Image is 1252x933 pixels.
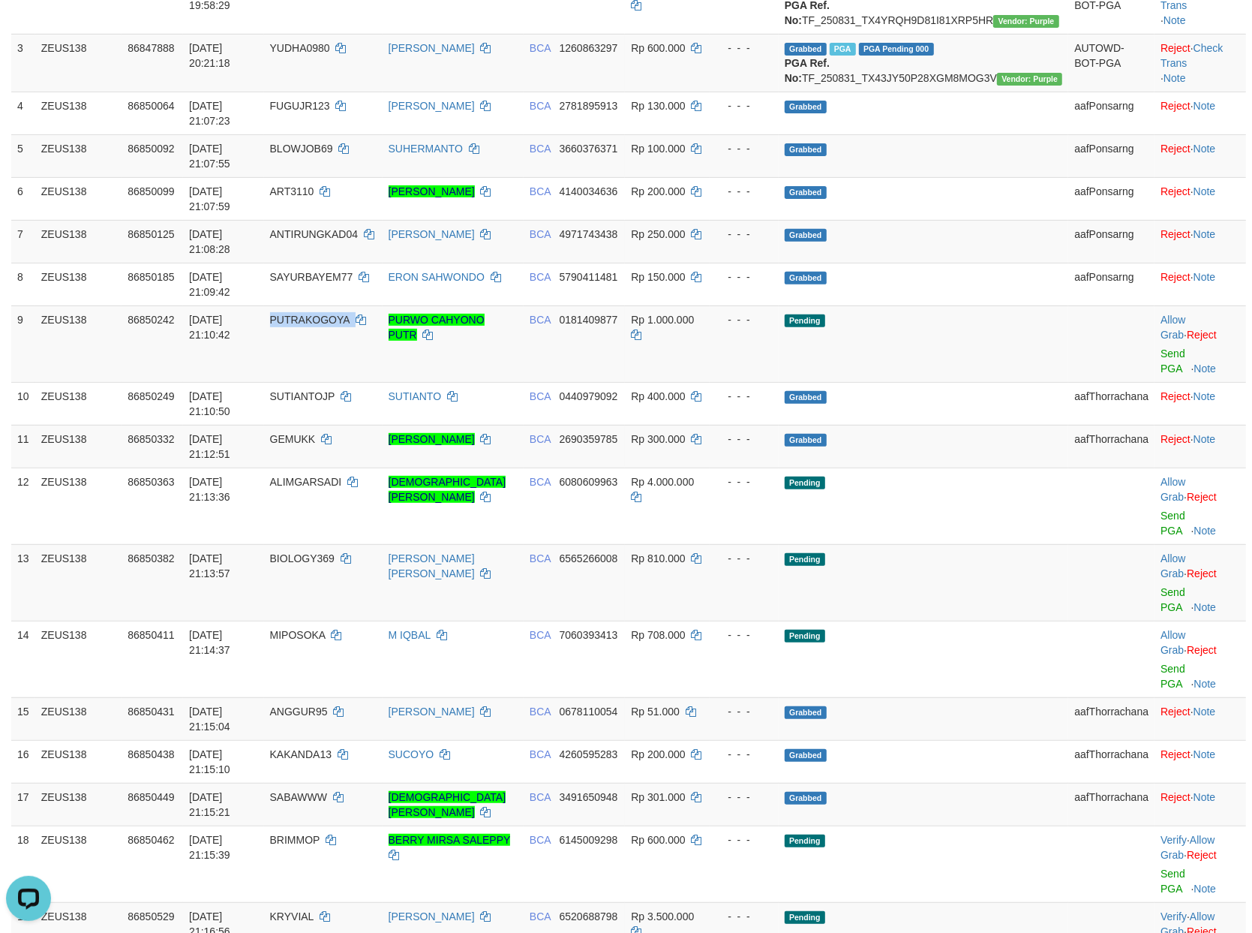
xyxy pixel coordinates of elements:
a: [PERSON_NAME] [389,228,475,240]
span: BCA [530,910,551,922]
span: BCA [530,748,551,760]
td: ZEUS138 [35,544,122,621]
span: 86847888 [128,42,174,54]
span: Pending [785,315,825,327]
td: · · [1154,34,1246,92]
span: Vendor URL: https://trx4.1velocity.biz [997,73,1062,86]
a: Reject [1160,390,1190,402]
span: [DATE] 21:15:10 [189,748,230,775]
span: YUDHA0980 [270,42,330,54]
a: Note [1193,390,1216,402]
td: ZEUS138 [35,92,122,134]
td: 13 [11,544,35,621]
td: ZEUS138 [35,382,122,425]
a: ERON SAHWONDO [389,271,485,283]
span: Copy 0440979092 to clipboard [560,390,618,402]
td: · [1154,783,1246,826]
span: [DATE] 21:15:21 [189,791,230,818]
span: Copy 6080609963 to clipboard [560,476,618,488]
td: · [1154,382,1246,425]
span: [DATE] 21:15:39 [189,834,230,861]
a: Reject [1160,228,1190,240]
td: aafThorrachana [1068,740,1154,783]
span: Grabbed [785,229,827,242]
a: Note [1194,678,1217,690]
td: ZEUS138 [35,305,122,382]
span: Copy 3491650948 to clipboard [560,791,618,803]
span: BCA [530,552,551,564]
td: 11 [11,425,35,468]
span: Rp 51.000 [631,706,680,718]
td: · [1154,263,1246,305]
td: ZEUS138 [35,177,122,220]
span: · [1160,476,1187,503]
a: Allow Grab [1160,476,1185,503]
a: Note [1193,706,1216,718]
td: ZEUS138 [35,783,122,826]
td: · [1154,177,1246,220]
a: Note [1163,72,1186,84]
span: Rp 200.000 [631,185,685,197]
span: PGA Pending [859,43,934,56]
span: Rp 4.000.000 [631,476,694,488]
span: 86850449 [128,791,174,803]
span: Copy 5790411481 to clipboard [560,271,618,283]
span: 86850438 [128,748,174,760]
div: - - - [716,141,773,156]
td: 6 [11,177,35,220]
a: Send PGA [1160,868,1185,895]
span: Vendor URL: https://trx4.1velocity.biz [993,15,1058,28]
td: AUTOWD-BOT-PGA [1068,34,1154,92]
td: 9 [11,305,35,382]
a: Note [1194,363,1217,375]
div: - - - [716,704,773,719]
span: BCA [530,706,551,718]
span: Rp 200.000 [631,748,685,760]
span: 86850382 [128,552,174,564]
span: [DATE] 21:10:50 [189,390,230,417]
span: Rp 810.000 [631,552,685,564]
span: [DATE] 21:07:59 [189,185,230,212]
td: aafThorrachana [1068,783,1154,826]
span: Rp 400.000 [631,390,685,402]
td: · [1154,305,1246,382]
td: · [1154,697,1246,740]
td: · [1154,220,1246,263]
td: ZEUS138 [35,740,122,783]
span: 86850462 [128,834,174,846]
span: · [1160,834,1214,861]
a: Reject [1187,329,1217,341]
span: [DATE] 20:21:18 [189,42,230,69]
span: Copy 0181409877 to clipboard [560,314,618,326]
span: BCA [530,476,551,488]
div: - - - [716,432,773,447]
a: Verify [1160,910,1187,922]
td: 5 [11,134,35,177]
span: Pending [785,835,825,847]
div: - - - [716,790,773,805]
div: - - - [716,98,773,113]
td: aafPonsarng [1068,134,1154,177]
td: aafPonsarng [1068,177,1154,220]
span: Rp 130.000 [631,100,685,112]
div: - - - [716,227,773,242]
a: Note [1193,791,1216,803]
a: Reject [1187,644,1217,656]
td: 12 [11,468,35,544]
span: Copy 4140034636 to clipboard [560,185,618,197]
td: ZEUS138 [35,468,122,544]
td: · [1154,468,1246,544]
span: 86850363 [128,476,174,488]
a: Reject [1160,748,1190,760]
span: BCA [530,433,551,445]
td: 18 [11,826,35,902]
a: Allow Grab [1160,552,1185,579]
span: [DATE] 21:10:42 [189,314,230,341]
div: - - - [716,389,773,404]
span: Marked by aafnoeunsreypich [830,43,856,56]
span: Rp 600.000 [631,834,685,846]
span: Rp 600.000 [631,42,685,54]
div: - - - [716,269,773,284]
span: ANTIRUNGKAD04 [270,228,358,240]
span: 86850125 [128,228,174,240]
